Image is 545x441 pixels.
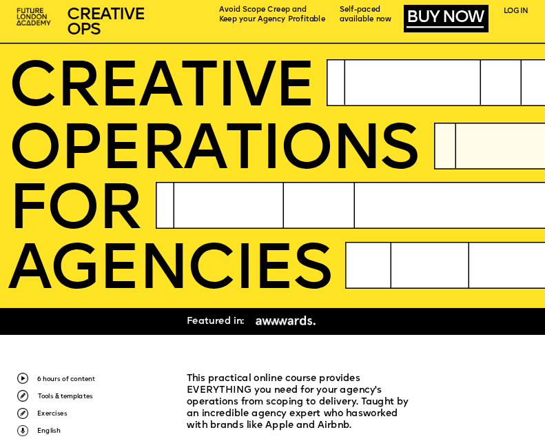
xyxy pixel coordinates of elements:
[17,425,28,436] img: upload-9eb2eadd-7bf9-4b2b-b585-6dd8b9275b41.png
[37,376,92,382] span: 6 hours of conten
[407,9,484,28] a: BUY NOW
[13,5,55,30] img: upload-2f72e7a8-3806-41e8-b55b-d754ac055a4a.png
[17,408,28,419] img: upload-46f30c54-4dc4-4b6f-83d2-a1dbf5baa745.png
[504,8,528,15] a: LOG IN
[8,57,314,121] span: CREATIVE
[251,314,320,329] img: upload-16781daa-99cf-42ee-8b22-8158883f2139.png
[187,317,244,326] span: Featured in:
[340,16,392,23] span: available now
[219,7,307,14] span: Avoid Scope Creep and
[17,373,28,384] img: upload-60f0cde6-1fc7-443c-af28-15e41498aeec.png
[37,373,158,385] p: t
[17,390,28,401] img: upload-46f30c54-4dc4-4b6f-83d2-a1dbf5baa745.png
[8,180,141,244] span: FOR
[8,240,331,304] span: AGENCIES
[37,411,67,417] span: Exercises
[219,17,325,23] span: Keep your Agency Profitable
[37,428,61,434] span: English
[67,6,144,39] span: CREATIVE OPS
[38,393,93,400] span: Tools & templates
[8,121,418,185] span: OPERatioNS
[187,373,411,429] span: This practical online course provides EVERYTHING you need for your agency's operations from scopi...
[187,409,401,429] span: worked with brands like Apple and Airbnb.
[340,6,380,13] span: Self-paced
